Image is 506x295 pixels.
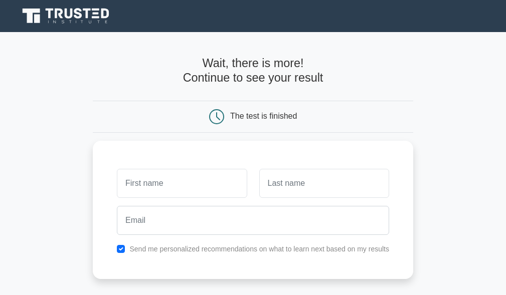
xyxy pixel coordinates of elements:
input: Last name [259,169,389,198]
label: Send me personalized recommendations on what to learn next based on my results [129,245,389,253]
input: Email [117,206,389,235]
div: The test is finished [230,112,297,120]
input: First name [117,169,247,198]
h4: Wait, there is more! Continue to see your result [93,56,413,84]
